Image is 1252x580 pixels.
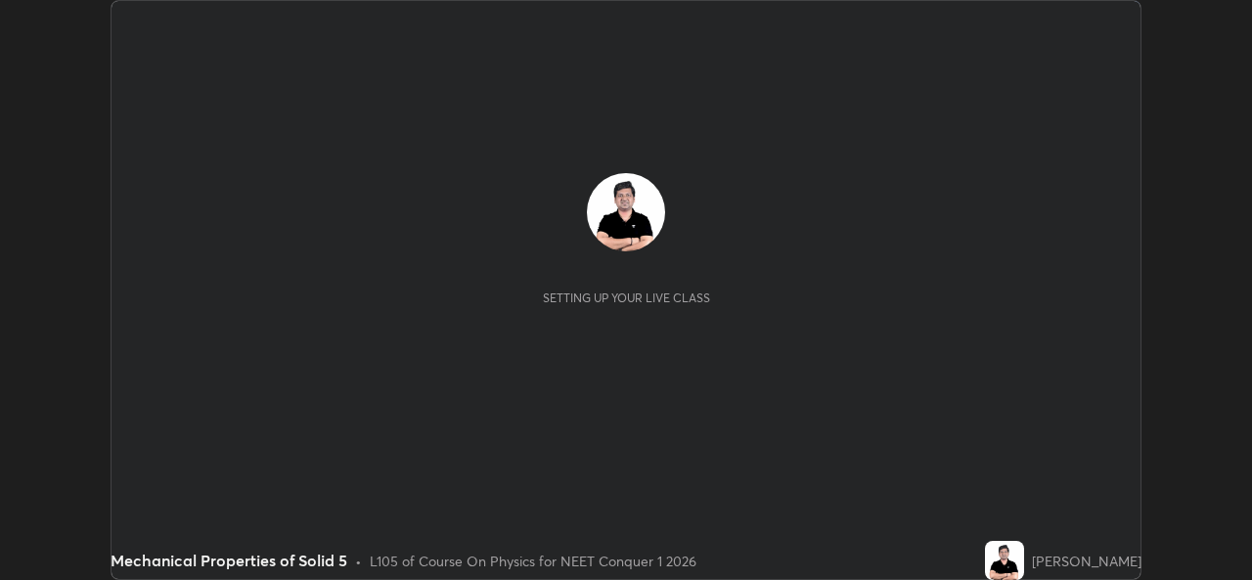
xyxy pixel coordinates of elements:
[985,541,1024,580] img: 7ad8e9556d334b399f8606cf9d83f348.jpg
[370,551,696,571] div: L105 of Course On Physics for NEET Conquer 1 2026
[111,549,347,572] div: Mechanical Properties of Solid 5
[587,173,665,251] img: 7ad8e9556d334b399f8606cf9d83f348.jpg
[355,551,362,571] div: •
[1032,551,1141,571] div: [PERSON_NAME]
[543,290,710,305] div: Setting up your live class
